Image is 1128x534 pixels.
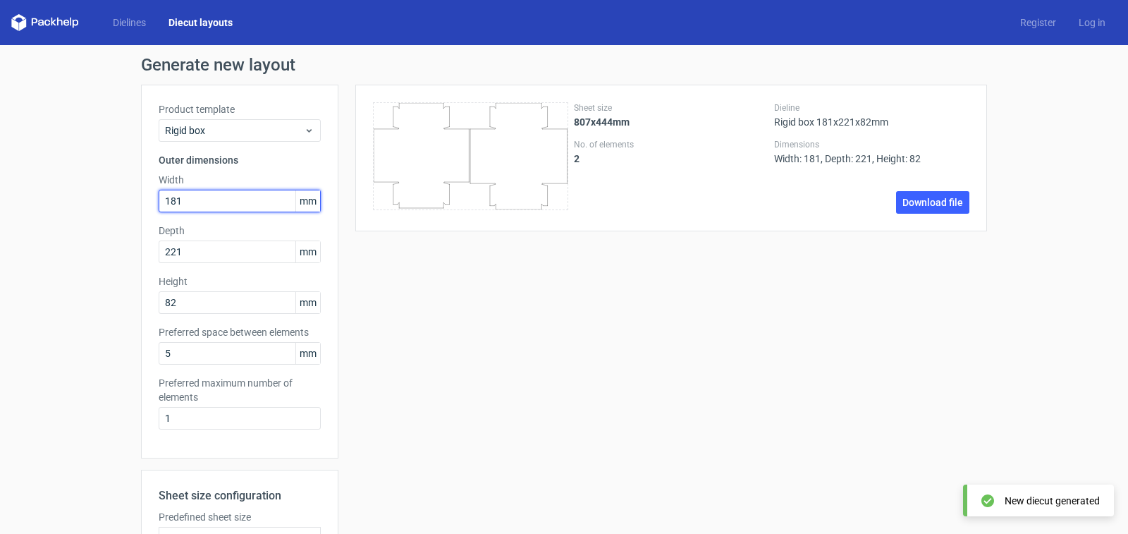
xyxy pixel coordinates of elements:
[295,241,320,262] span: mm
[1005,494,1100,508] div: New diecut generated
[574,116,630,128] strong: 807x444mm
[896,191,969,214] a: Download file
[574,139,769,150] label: No. of elements
[774,102,969,114] label: Dieline
[157,16,244,30] a: Diecut layouts
[574,153,580,164] strong: 2
[159,274,321,289] label: Height
[159,102,321,116] label: Product template
[165,123,304,138] span: Rigid box
[1067,16,1117,30] a: Log in
[159,325,321,339] label: Preferred space between elements
[295,190,320,212] span: mm
[159,153,321,167] h3: Outer dimensions
[295,343,320,364] span: mm
[159,376,321,404] label: Preferred maximum number of elements
[159,224,321,238] label: Depth
[159,173,321,187] label: Width
[574,102,769,114] label: Sheet size
[141,56,987,73] h1: Generate new layout
[159,487,321,504] h2: Sheet size configuration
[774,102,969,128] div: Rigid box 181x221x82mm
[295,292,320,313] span: mm
[774,139,969,164] div: Width: 181, Depth: 221, Height: 82
[1009,16,1067,30] a: Register
[774,139,969,150] label: Dimensions
[159,510,321,524] label: Predefined sheet size
[102,16,157,30] a: Dielines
